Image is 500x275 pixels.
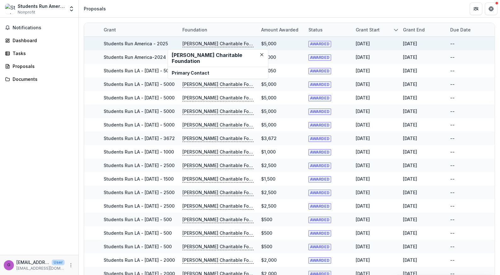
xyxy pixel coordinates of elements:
div: [DATE] [356,243,370,250]
p: [PERSON_NAME] Charitable Foundation [182,121,254,128]
div: $1,000 [261,149,276,155]
div: [DATE] [356,135,370,142]
p: [PERSON_NAME] Charitable Foundation [182,162,254,169]
a: Students Run LA - [DATE] - 3672 [104,136,175,141]
span: AWARDED [308,136,331,142]
div: [DATE] [356,149,370,155]
div: Proposals [84,5,106,12]
p: [PERSON_NAME] Charitable Foundation [182,230,254,237]
a: Students Run LA - [DATE] - 2500 [104,163,175,168]
span: AWARDED [308,122,331,128]
div: $5,050 [261,67,276,74]
p: [PERSON_NAME] Charitable Foundation [182,203,254,210]
div: Documents [13,76,71,82]
div: [DATE] [356,162,370,169]
span: AWARDED [308,190,331,196]
a: Students Run LA - [DATE] - 500 [104,217,172,222]
div: Grant [100,23,179,36]
img: Students Run America [5,4,15,14]
svg: sorted descending [394,27,399,32]
div: [DATE] [356,203,370,209]
div: [DATE] [403,108,417,115]
div: -- [450,108,455,115]
div: Status [305,26,326,33]
a: Students Run LA - [DATE] - 500 [104,244,172,249]
div: [DATE] [403,257,417,263]
p: [PERSON_NAME] Charitable Foundation [182,149,254,155]
div: -- [450,94,455,101]
div: $500 [261,243,272,250]
a: Students Run LA - [DATE] - 1000 [104,149,174,154]
div: gaby@srla.org [7,263,10,267]
div: [DATE] [403,135,417,142]
p: [PERSON_NAME] Charitable Foundation [182,257,254,264]
div: [DATE] [356,121,370,128]
p: [PERSON_NAME] Charitable Foundation [182,40,254,47]
div: $7,000 [261,54,276,60]
span: AWARDED [308,81,331,88]
div: [DATE] [356,108,370,115]
div: -- [450,189,455,196]
a: Students Run America - 2025 [104,41,168,46]
a: Students Run LA - [DATE] - 5000 [104,122,175,127]
div: Due Date [446,26,474,33]
div: Grant start [352,26,383,33]
div: [DATE] [403,230,417,236]
span: AWARDED [308,244,331,250]
div: [DATE] [356,67,370,74]
div: Grant start [352,23,399,36]
div: $5,000 [261,121,276,128]
div: [DATE] [356,189,370,196]
button: Get Help [485,3,497,15]
div: [DATE] [403,94,417,101]
div: Dashboard [13,37,71,44]
div: -- [450,243,455,250]
div: [DATE] [403,203,417,209]
a: Proposals [3,61,76,71]
a: Tasks [3,48,76,59]
button: Notifications [3,23,76,33]
div: Students Run America [18,3,65,9]
div: $5,000 [261,108,276,115]
div: [DATE] [403,54,417,60]
div: -- [450,176,455,182]
div: -- [450,203,455,209]
a: Students Run LA - [DATE] - 1500 [104,176,174,182]
div: -- [450,81,455,87]
a: Students Run LA - [DATE] - 2500 [104,203,175,209]
span: AWARDED [308,230,331,237]
div: [DATE] [403,216,417,223]
p: [EMAIL_ADDRESS][DOMAIN_NAME] [16,266,65,271]
a: Documents [3,74,76,84]
div: Due Date [446,23,494,36]
div: $5,000 [261,81,276,87]
div: $2,500 [261,189,276,196]
div: Status [305,23,352,36]
a: Students Run LA - [DATE] - 5050 [104,68,174,73]
div: -- [450,40,455,47]
nav: breadcrumb [81,4,108,13]
div: [DATE] [403,189,417,196]
div: $5,000 [261,40,276,47]
span: Nonprofit [18,9,35,15]
div: $500 [261,230,272,236]
div: $500 [261,216,272,223]
div: [DATE] [356,54,370,60]
div: [DATE] [356,176,370,182]
span: AWARDED [308,68,331,74]
div: [DATE] [403,162,417,169]
p: [EMAIL_ADDRESS][DOMAIN_NAME] [16,259,49,266]
div: Amount awarded [257,23,305,36]
div: [DATE] [356,81,370,87]
a: Students Run LA - [DATE] - 2500 [104,190,175,195]
button: More [67,261,75,269]
div: Grant end [399,26,428,33]
a: Students Run America-2024 [104,54,166,60]
div: $2,000 [261,257,277,263]
p: [PERSON_NAME] Charitable Foundation [182,216,254,223]
div: Tasks [13,50,71,57]
div: -- [450,149,455,155]
div: -- [450,162,455,169]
